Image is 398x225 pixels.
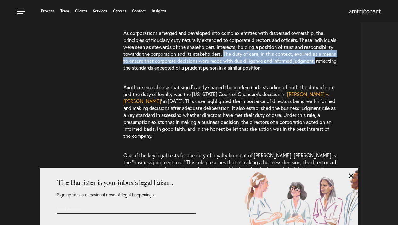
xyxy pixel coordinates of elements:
a: Insights [152,9,166,13]
strong: The Barrister is your inbox's legal liaison. [57,178,173,187]
a: Home [349,9,381,14]
input: Email Address [57,203,161,214]
span: Another seminal case that significantly shaped the modern understanding of both the duty of care ... [123,84,334,97]
img: Amini & Conant [349,9,381,14]
a: Contact [132,9,146,13]
a: [PERSON_NAME] v. [PERSON_NAME] [123,91,329,104]
span: One of the key legal tests for the duty of loyalty born out of [PERSON_NAME]. [PERSON_NAME] is th... [123,152,336,179]
p: Sign up for an occasional dose of legal happenings. [57,193,196,203]
a: Process [41,9,54,13]
a: Services [93,9,107,13]
a: Clients [75,9,87,13]
span: As corporations emerged and developed into complex entities with dispersed ownership, the princip... [123,30,337,71]
a: Team [60,9,69,13]
span: ‘ in [DATE]. This case highlighted the importance of directors being well-informed and making dec... [123,98,336,139]
a: Careers [113,9,126,13]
